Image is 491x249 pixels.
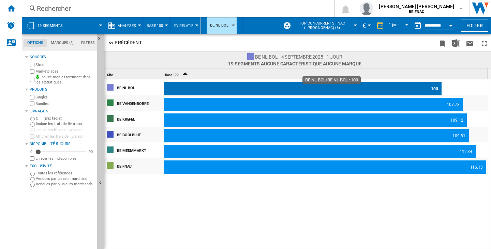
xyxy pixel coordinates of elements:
[360,2,373,15] img: profile.jpg
[164,82,442,96] div: 100
[117,159,162,173] div: BE FNAC
[30,172,35,176] input: Toutes les références
[35,75,40,79] img: mysite-bg-18x18.png
[30,164,94,169] div: Exclusivité
[35,69,94,74] label: Marketplaces
[117,143,162,157] div: BE MEDIAMARKT
[106,68,162,79] div: Sort None
[35,156,94,161] label: Enlever les indisponibles
[29,149,34,154] div: 0
[38,17,70,34] button: 19 segments
[7,21,15,29] img: alerts-logo.svg
[463,35,477,51] button: Envoyer ce rapport par email
[228,61,361,66] span: 19 segments Aucune caractéristique Aucune marque
[174,17,197,34] button: En Relatif
[25,17,101,34] div: 19 segments
[179,73,190,77] span: Sort Ascending
[283,17,355,34] div: Top concurrents Fnac (lprognofnac) (6)
[36,171,94,176] label: Toutes les références
[38,24,63,28] span: 19 segments
[118,24,136,28] span: Analyses
[452,39,460,47] img: excel-24x24.png
[449,35,463,51] button: Télécharger au format Excel
[35,134,94,139] label: Afficher les frais de livraison
[97,34,105,46] button: Masquer
[359,17,373,34] md-menu: Currency
[30,102,34,106] input: Bundles
[35,95,94,100] label: Singles
[30,117,35,121] input: OFF (prix facial)
[117,80,162,95] div: BE NL BOL
[209,19,230,32] span: BE NL BOL
[147,24,163,28] span: Base 100
[36,182,94,187] label: Vendues par plusieurs marchands
[30,63,34,67] input: Sites
[106,68,162,79] div: Site Sort None
[35,149,86,155] md-slider: Disponibilité
[117,96,162,110] div: BE VANDENBORRE
[362,17,369,34] button: €
[30,87,94,92] div: Produits
[77,39,99,47] md-tab-item: Filtres
[24,39,47,47] md-tab-item: Options
[35,127,94,133] label: Inclure les frais de livraison
[147,17,166,34] button: Base 100
[292,17,355,34] button: Top concurrents Fnac (lprognofnac) (6)
[30,109,94,114] div: Livraison
[164,160,486,174] div: 116.13
[174,24,193,28] span: En Relatif
[435,35,449,51] button: Créer un favoris
[37,4,316,13] div: Rechercher
[36,176,94,181] label: Vendues par un seul marchand
[461,19,488,32] button: Editer
[204,17,239,34] div: BE NL BOL
[30,69,34,74] input: Marketplaces
[477,35,491,51] button: Plein écran
[411,19,425,32] button: md-calendar
[35,75,94,85] label: Inclure mon assortiment dans les statistiques
[164,68,488,79] div: Base 100 Sort Ascending
[30,122,35,127] input: Inclure les frais de livraison
[30,55,94,60] div: Sources
[164,129,469,143] div: 109.81
[35,62,94,67] label: Sites
[117,112,162,126] div: BE KREFEL
[117,127,162,142] div: BE COOLBLUE
[47,39,77,47] md-tab-item: Marques (*)
[36,121,94,126] label: Inclure les frais de livraison
[87,149,94,154] div: 90
[165,73,179,77] span: Base 100
[30,177,35,182] input: Vendues par un seul marchand
[164,68,488,79] div: Sort Ascending
[164,145,476,158] div: 112.34
[207,17,237,34] button: BE NL BOL
[108,17,139,34] div: Analyses
[30,183,35,187] input: Vendues par plusieurs marchands
[255,54,342,60] span: BE NL BOL - 4 septembre 2025 - 1 jour
[30,76,34,84] input: Inclure mon assortiment dans les statistiques
[164,113,467,127] div: 109.12
[292,21,352,30] span: Top concurrents Fnac (lprognofnac) (6)
[35,101,94,106] label: Bundles
[389,22,399,27] div: 1 jour
[409,10,424,14] b: BE FNAC
[36,116,94,121] label: OFF (prix facial)
[379,3,454,10] span: [PERSON_NAME] [PERSON_NAME]
[30,95,34,99] input: Singles
[164,98,463,111] div: 107.73
[362,22,366,29] span: €
[107,36,144,49] button: << Précédent
[118,17,139,34] button: Analyses
[30,134,34,139] input: Afficher les frais de livraison
[107,73,113,77] span: Site
[30,156,34,161] input: Afficher les frais de livraison
[30,128,34,132] input: Inclure les frais de livraison
[388,20,411,31] md-select: REPORTS.WIZARD.STEPS.REPORT.STEPS.REPORT_OPTIONS.PERIOD: 1 jour
[30,141,94,147] div: Disponibilité 5 Jours
[445,18,457,31] button: Open calendar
